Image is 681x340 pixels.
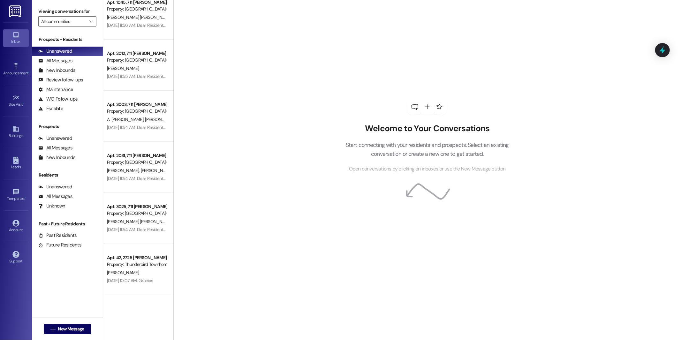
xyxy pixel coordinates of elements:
a: Buildings [3,124,29,141]
a: Inbox [3,29,29,47]
i:  [50,327,55,332]
div: Property: [GEOGRAPHIC_DATA] (4027) [107,159,166,166]
input: All communities [41,16,86,26]
span: • [25,195,26,200]
div: Past + Future Residents [32,221,103,227]
span: [PERSON_NAME] [107,65,139,71]
div: Future Residents [38,242,81,248]
div: All Messages [38,145,72,151]
div: Apt. 3025, 711 [PERSON_NAME] D [107,203,166,210]
img: ResiDesk Logo [9,5,22,17]
div: Property: [GEOGRAPHIC_DATA] (4027) [107,6,166,12]
div: WO Follow-ups [38,96,78,102]
h2: Welcome to Your Conversations [336,124,518,134]
div: Review follow-ups [38,77,83,83]
div: Unanswered [38,48,72,55]
p: Start connecting with your residents and prospects. Select an existing conversation or create a n... [336,140,518,159]
span: Open conversations by clicking on inboxes or use the New Message button [349,165,506,173]
span: [PERSON_NAME] [107,270,139,276]
span: [PERSON_NAME] [PERSON_NAME] [107,219,174,224]
div: Property: Thunderbird Townhomes (4001) [107,261,166,268]
div: Unanswered [38,184,72,190]
div: Past Residents [38,232,77,239]
a: Templates • [3,186,29,204]
div: [DATE] 10:07 AM: Gracias [107,278,153,283]
a: Support [3,249,29,266]
div: Property: [GEOGRAPHIC_DATA] (4027) [107,210,166,217]
a: Site Visit • [3,92,29,110]
span: [PERSON_NAME] [107,168,141,173]
div: Apt. 2031, 711 [PERSON_NAME] D [107,152,166,159]
div: New Inbounds [38,67,75,74]
div: Apt. 42, 2725 [PERSON_NAME] F [107,254,166,261]
span: • [23,101,24,106]
div: Maintenance [38,86,73,93]
div: Prospects + Residents [32,36,103,43]
div: New Inbounds [38,154,75,161]
div: All Messages [38,57,72,64]
label: Viewing conversations for [38,6,96,16]
div: All Messages [38,193,72,200]
span: • [28,70,29,74]
div: Apt. 2012, 711 [PERSON_NAME] B [107,50,166,57]
div: Property: [GEOGRAPHIC_DATA] (4027) [107,108,166,115]
span: [PERSON_NAME] [PERSON_NAME] [140,168,207,173]
div: Prospects [32,123,103,130]
span: [PERSON_NAME] [PERSON_NAME] [107,14,174,20]
span: [PERSON_NAME] [145,117,177,122]
div: Property: [GEOGRAPHIC_DATA] (4027) [107,57,166,64]
div: Residents [32,172,103,178]
div: Unanswered [38,135,72,142]
button: New Message [44,324,91,334]
span: A. [PERSON_NAME] [107,117,145,122]
i:  [89,19,93,24]
div: Apt. 3003, 711 [PERSON_NAME] A [107,101,166,108]
a: Account [3,218,29,235]
span: New Message [58,326,84,332]
div: Unknown [38,203,65,209]
div: Escalate [38,105,63,112]
a: Leads [3,155,29,172]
